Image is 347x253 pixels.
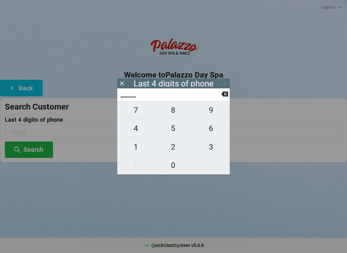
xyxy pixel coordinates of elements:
div: Last 4 digits of phone [134,80,214,87]
button: 1 [117,138,155,156]
button: 2 [155,138,192,156]
span: 9 [192,103,230,117]
button: 6 [192,119,230,138]
span: 8 [155,103,192,117]
button: 4 [117,119,155,138]
button: 8 [155,101,192,119]
button: 7 [117,101,155,119]
button: 0 [155,156,192,175]
span: 2 [155,140,192,154]
span: 4 [117,122,155,135]
button: 9 [192,101,230,119]
span: 7 [117,103,155,117]
button: 3 [192,138,230,156]
span: 1 [117,140,155,154]
span: 0 [155,159,192,172]
span: 3 [192,140,230,154]
button: 5 [155,119,192,138]
span: 5 [155,122,192,135]
span: 6 [192,122,230,135]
